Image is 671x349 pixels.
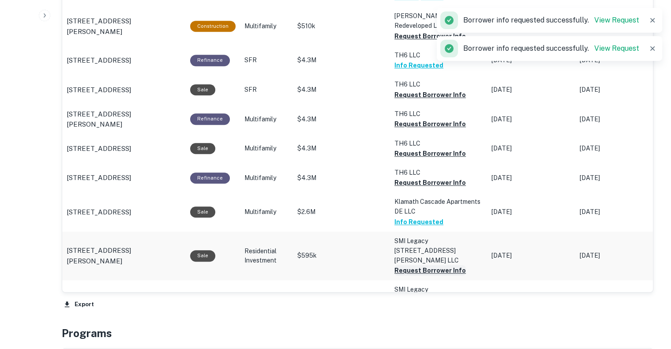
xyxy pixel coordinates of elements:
p: $4.3M [297,173,386,183]
p: TH6 LLC [394,79,483,89]
p: $4.3M [297,115,386,124]
button: Info Requested [394,217,443,227]
p: [DATE] [491,173,571,183]
div: This loan purpose was for refinancing [190,55,230,66]
p: Multifamily [244,173,289,183]
p: Multifamily [244,207,289,217]
p: [DATE] [580,115,659,124]
p: Residential Investment [244,247,289,265]
p: TH6 LLC [394,139,483,148]
p: $4.3M [297,85,386,94]
p: [STREET_ADDRESS] [67,173,131,183]
p: [STREET_ADDRESS] [67,143,131,154]
a: [STREET_ADDRESS] [67,85,181,95]
a: [STREET_ADDRESS][PERSON_NAME] [67,109,181,130]
p: [DATE] [491,85,571,94]
p: Klamath Cascade Apartments DE LLC [394,197,483,216]
p: [STREET_ADDRESS] [67,85,131,95]
p: SFR [244,56,289,65]
p: Multifamily [244,22,289,31]
p: [DATE] [580,251,659,260]
button: Request Borrower Info [394,119,466,129]
iframe: Chat Widget [627,278,671,321]
p: SMI Legacy [STREET_ADDRESS][PERSON_NAME] LLC [394,236,483,265]
button: Info Requested [394,60,443,71]
button: Request Borrower Info [394,177,466,188]
p: SMI Legacy [STREET_ADDRESS][PERSON_NAME] LLC [394,285,483,314]
p: $4.3M [297,144,386,153]
a: [STREET_ADDRESS] [67,173,181,183]
p: $595k [297,251,386,260]
a: View Request [594,44,639,53]
button: Request Borrower Info [394,148,466,159]
a: [STREET_ADDRESS] [67,143,181,154]
div: This loan purpose was for construction [190,21,236,32]
div: This loan purpose was for refinancing [190,173,230,184]
p: [DATE] [580,144,659,153]
p: TH6 LLC [394,109,483,119]
a: [STREET_ADDRESS] [67,55,181,66]
p: TH6 LLC [394,50,483,60]
button: Request Borrower Info [394,31,466,41]
p: Multifamily [244,115,289,124]
div: Sale [190,143,215,154]
p: [DATE] [491,207,571,217]
p: Borrower info requested successfully. [463,43,639,54]
p: [DATE] [580,207,659,217]
p: [DATE] [491,144,571,153]
button: Export [62,298,96,311]
div: Sale [190,250,215,261]
a: [STREET_ADDRESS][PERSON_NAME] [67,16,181,37]
p: Multifamily [244,144,289,153]
p: $4.3M [297,56,386,65]
p: [DATE] [491,251,571,260]
a: [STREET_ADDRESS] [67,207,181,218]
p: [STREET_ADDRESS] [67,207,131,218]
p: [DATE] [491,115,571,124]
p: [STREET_ADDRESS] [67,55,131,66]
p: TH6 LLC [394,168,483,177]
p: SFR [244,85,289,94]
p: Borrower info requested successfully. [463,15,639,26]
p: [DATE] [580,85,659,94]
p: $2.6M [297,207,386,217]
h4: Programs [62,325,112,341]
p: [DATE] [580,173,659,183]
div: Sale [190,206,215,218]
p: [PERSON_NAME] Redeveloped LLC [394,11,483,30]
a: [STREET_ADDRESS][PERSON_NAME] [67,245,181,266]
a: View Request [594,16,639,24]
div: This loan purpose was for refinancing [190,113,230,124]
button: Request Borrower Info [394,265,466,276]
button: Request Borrower Info [394,90,466,100]
p: $510k [297,22,386,31]
div: Sale [190,84,215,95]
